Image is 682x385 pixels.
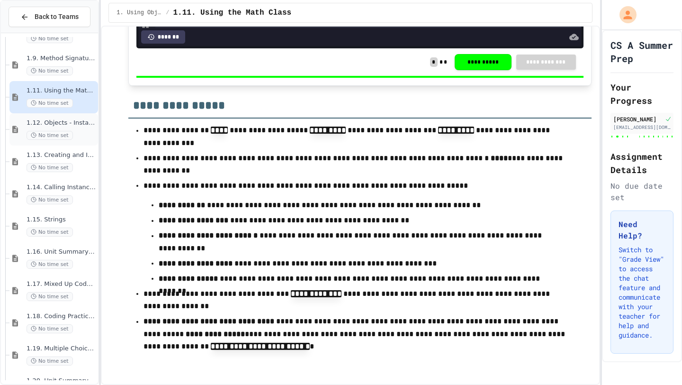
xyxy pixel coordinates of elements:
[610,38,673,65] h1: CS A Summer Prep
[619,219,665,241] h3: Need Help?
[27,292,73,301] span: No time set
[27,99,73,108] span: No time set
[27,183,96,192] span: 1.14. Calling Instance Methods
[619,245,665,340] p: Switch to "Grade View" to access the chat feature and communicate with your teacher for help and ...
[27,377,96,385] span: 1.20. Unit Summary 1b (1.7-1.15)
[27,131,73,140] span: No time set
[27,151,96,159] span: 1.13. Creating and Initializing Objects: Constructors
[27,248,96,256] span: 1.16. Unit Summary 1a (1.1-1.6)
[27,216,96,224] span: 1.15. Strings
[27,55,96,63] span: 1.9. Method Signatures
[27,163,73,172] span: No time set
[27,228,73,237] span: No time set
[27,260,73,269] span: No time set
[173,7,291,18] span: 1.11. Using the Math Class
[610,81,673,107] h2: Your Progress
[27,357,73,366] span: No time set
[35,12,79,22] span: Back to Teams
[613,124,671,131] div: [EMAIL_ADDRESS][DOMAIN_NAME]
[117,9,162,17] span: 1. Using Objects and Methods
[27,195,73,204] span: No time set
[27,87,96,95] span: 1.11. Using the Math Class
[27,312,96,321] span: 1.18. Coding Practice 1a (1.1-1.6)
[9,7,90,27] button: Back to Teams
[27,119,96,127] span: 1.12. Objects - Instances of Classes
[27,34,73,43] span: No time set
[166,9,169,17] span: /
[610,150,673,176] h2: Assignment Details
[613,115,663,123] div: [PERSON_NAME]
[610,180,673,203] div: No due date set
[27,324,73,333] span: No time set
[27,66,73,75] span: No time set
[27,280,96,288] span: 1.17. Mixed Up Code Practice 1.1-1.6
[610,4,639,26] div: My Account
[27,345,96,353] span: 1.19. Multiple Choice Exercises for Unit 1a (1.1-1.6)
